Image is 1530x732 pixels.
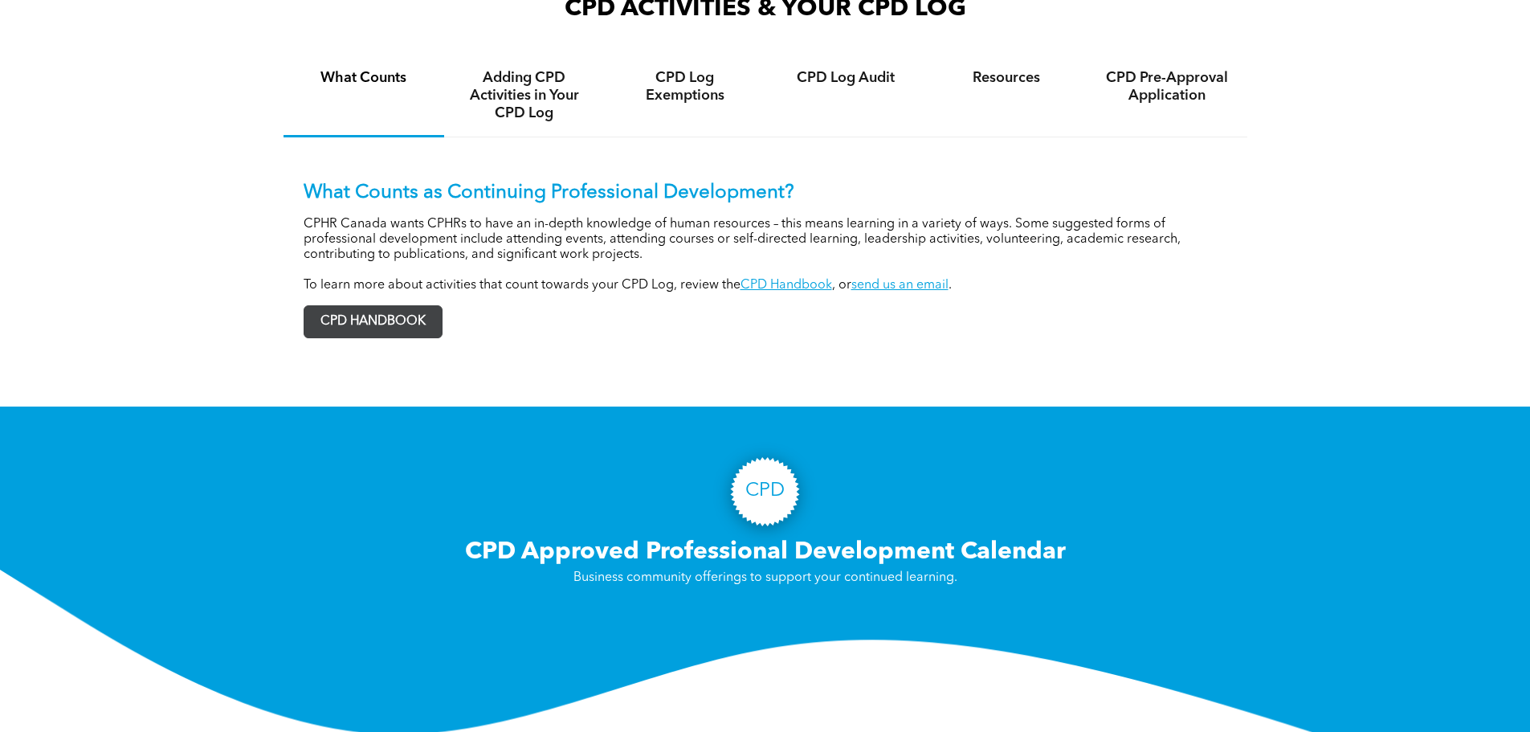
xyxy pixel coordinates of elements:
[741,279,832,292] a: CPD Handbook
[304,306,442,337] span: CPD HANDBOOK
[459,69,590,122] h4: Adding CPD Activities in Your CPD Log
[298,69,430,87] h4: What Counts
[745,480,785,503] h3: CPD
[1101,69,1233,104] h4: CPD Pre-Approval Application
[304,182,1227,205] p: What Counts as Continuing Professional Development?
[940,69,1072,87] h4: Resources
[304,217,1227,263] p: CPHR Canada wants CPHRs to have an in-depth knowledge of human resources – this means learning in...
[619,69,751,104] h4: CPD Log Exemptions
[465,540,1066,564] span: CPD Approved Professional Development Calendar
[304,305,443,338] a: CPD HANDBOOK
[851,279,949,292] a: send us an email
[780,69,912,87] h4: CPD Log Audit
[304,278,1227,293] p: To learn more about activities that count towards your CPD Log, review the , or .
